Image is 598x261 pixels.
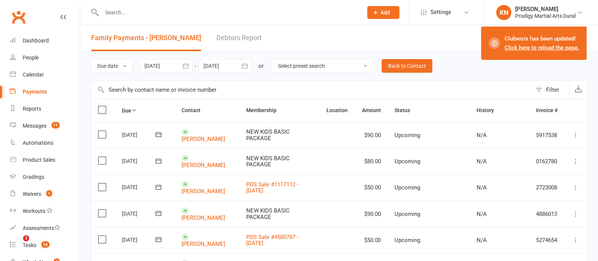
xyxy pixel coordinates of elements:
span: NEW KIDS BASIC PACKAGE [246,155,290,168]
a: Messages 11 [10,117,80,134]
div: Payments [23,89,47,95]
div: Messages [23,123,47,129]
th: Location [320,99,354,122]
a: Gradings [10,169,80,186]
div: Filter [546,85,559,94]
input: Search by contact name or invoice number [91,81,532,99]
a: POS Sale #4580787 - [DATE] [246,234,298,247]
td: 2723008 [529,174,564,200]
span: N/A [477,158,487,165]
span: 18 [41,241,50,248]
iframe: Intercom live chat [8,235,26,253]
button: Family Payments - [PERSON_NAME] [91,25,201,51]
span: Family Payments - [PERSON_NAME] [91,34,201,42]
div: Dashboard [23,38,49,44]
div: Waivers [23,191,41,197]
a: Payments [10,83,80,100]
th: History [470,99,529,122]
a: Waivers 1 [10,186,80,203]
button: Add [367,6,399,19]
a: Calendar [10,66,80,83]
div: Automations [23,140,53,146]
a: [PERSON_NAME] [182,162,225,169]
div: KN [496,5,511,20]
td: $80.00 [354,148,388,174]
span: N/A [477,237,487,244]
a: People [10,49,80,66]
th: Due [115,99,175,122]
td: $50.00 [354,174,388,200]
th: Contact [175,99,239,122]
a: Assessments [10,220,80,237]
th: Status [388,99,470,122]
span: NEW KIDS BASIC PACKAGE [246,128,290,142]
span: 11 [51,122,60,128]
a: Debtors Report [216,25,262,51]
a: [PERSON_NAME] [182,188,225,195]
span: N/A [477,132,487,139]
a: Reports [10,100,80,117]
span: Upcoming [395,237,420,244]
span: Upcoming [395,158,420,165]
a: [PERSON_NAME] [182,214,225,221]
div: People [23,55,39,61]
td: $90.00 [354,201,388,227]
td: 5274654 [529,227,564,253]
span: Upcoming [395,132,420,139]
a: Automations [10,134,80,152]
a: Workouts [10,203,80,220]
td: 5917538 [529,122,564,148]
span: N/A [477,211,487,217]
a: [PERSON_NAME] [182,241,225,247]
div: Gradings [23,174,44,180]
div: Reports [23,106,41,112]
a: POS Sale #1117112 - [DATE] [246,181,298,194]
a: Click here to reload the page. [505,44,579,51]
span: NEW KIDS BASIC PACKAGE [246,207,290,220]
span: Settings [430,4,451,21]
th: Amount [354,99,388,122]
div: Clubworx has been updated! [505,34,579,52]
div: [DATE] [122,234,157,245]
div: Tasks [23,242,36,248]
div: Prodigy Martial Arts Dural [515,13,576,19]
a: Clubworx [9,8,28,27]
button: Due date [91,59,133,73]
span: Upcoming [395,184,420,191]
input: Search... [99,7,357,18]
div: [PERSON_NAME] [515,6,576,13]
span: 2 [23,235,29,241]
td: $50.00 [354,227,388,253]
td: 4886013 [529,201,564,227]
div: [DATE] [122,181,157,193]
a: Tasks 18 [10,237,80,254]
td: $90.00 [354,122,388,148]
div: Product Sales [23,157,55,163]
div: [DATE] [122,129,157,141]
span: Add [381,9,390,16]
a: Product Sales [10,152,80,169]
a: [PERSON_NAME] [182,136,225,142]
div: Assessments [23,225,60,231]
button: Filter [532,81,569,99]
span: 1 [46,190,52,197]
th: Membership [239,99,319,122]
div: Workouts [23,208,45,214]
span: Upcoming [395,211,420,217]
div: [DATE] [122,155,157,167]
a: Dashboard [10,32,80,49]
a: Back to Contact [382,59,432,73]
div: Calendar [23,72,44,78]
div: or [258,61,264,70]
span: N/A [477,184,487,191]
th: Invoice # [529,99,564,122]
td: 0162780 [529,148,564,174]
div: [DATE] [122,208,157,219]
